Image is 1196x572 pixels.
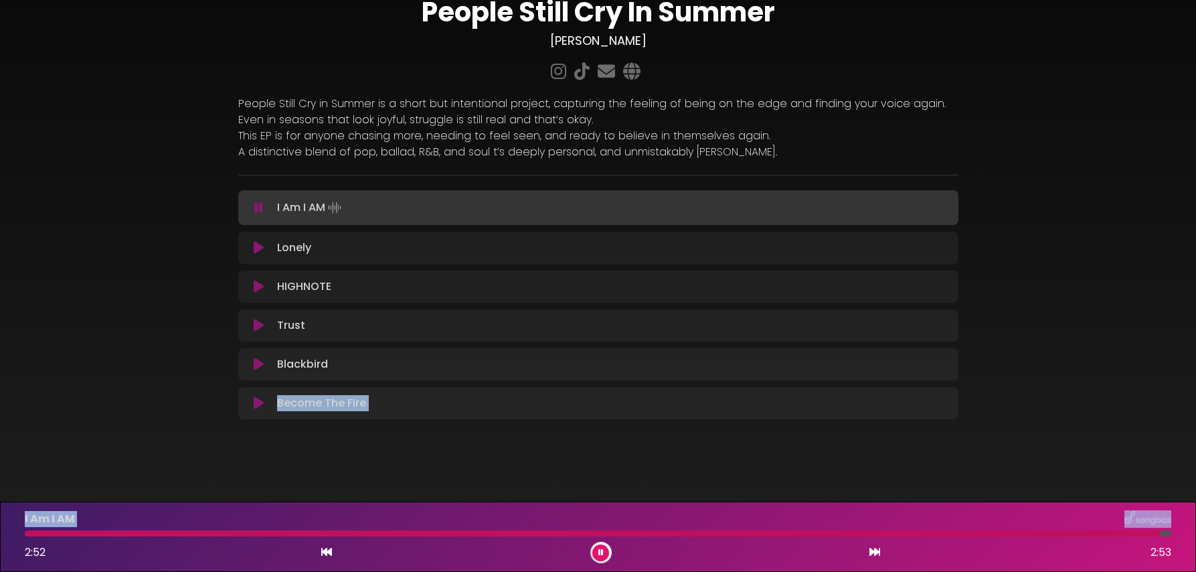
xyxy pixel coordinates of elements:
[238,128,958,144] p: This EP is for anyone chasing more, needing to feel seen, and ready to believe in themselves again.
[277,240,311,256] p: Lonely
[277,317,305,334] p: Trust
[238,144,958,160] p: A distinctive blend of pop, ballad, R&B, and soul t’s deeply personal, and unmistakably [PERSON_N...
[277,356,328,372] p: Blackbird
[277,279,331,295] p: HIGHNOTE
[238,112,958,128] p: Even in seasons that look joyful, struggle is still real and that’s okay.
[277,198,344,217] p: I Am I AM
[238,96,958,112] p: People Still Cry in Summer is a short but intentional project, capturing the feeling of being on ...
[238,33,958,48] h3: [PERSON_NAME]
[325,198,344,217] img: waveform4.gif
[277,395,366,411] p: Become The Fire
